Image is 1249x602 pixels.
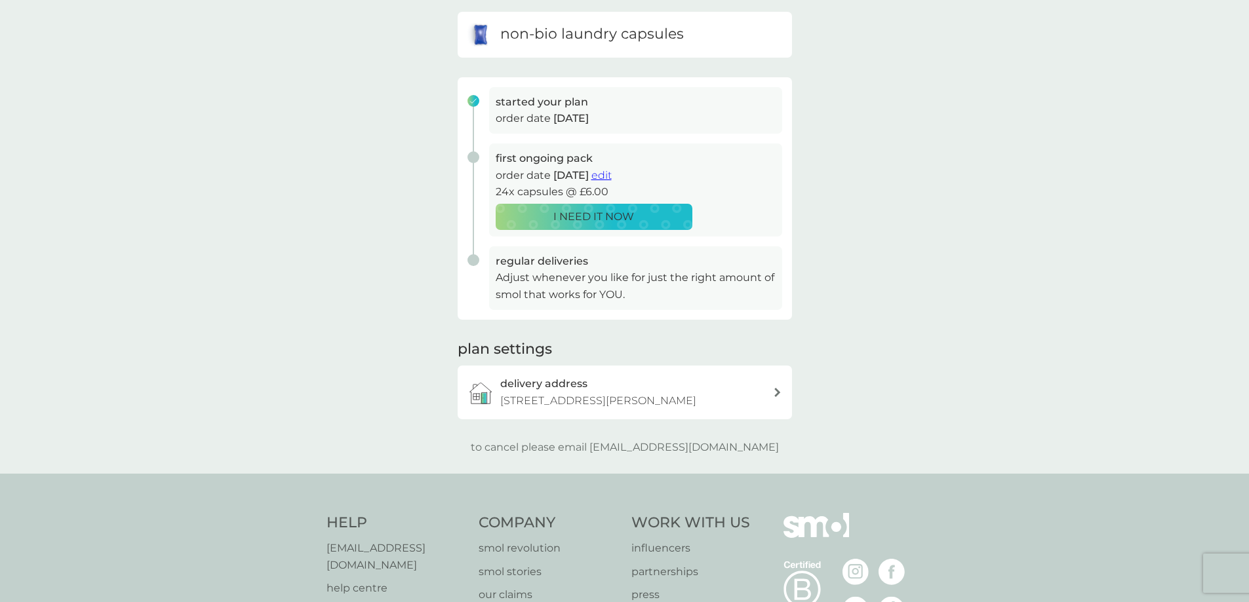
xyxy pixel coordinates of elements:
[553,169,589,181] span: [DATE]
[843,559,869,585] img: visit the smol Instagram page
[500,375,587,392] h3: delivery address
[631,563,750,580] a: partnerships
[327,580,466,597] a: help centre
[500,392,696,409] p: [STREET_ADDRESS][PERSON_NAME]
[467,22,494,48] img: non-bio laundry capsules
[458,366,792,419] a: delivery address[STREET_ADDRESS][PERSON_NAME]
[631,513,750,533] h4: Work With Us
[479,513,618,533] h4: Company
[591,169,612,181] span: edit
[458,339,552,360] h2: plan settings
[496,269,776,303] p: Adjust whenever you like for just the right amount of smol that works for YOU.
[783,513,849,557] img: smol
[496,204,692,230] button: I NEED IT NOW
[471,439,779,456] p: to cancel please email [EMAIL_ADDRESS][DOMAIN_NAME]
[631,540,750,557] a: influencers
[327,513,466,533] h4: Help
[327,540,466,573] a: [EMAIL_ADDRESS][DOMAIN_NAME]
[500,24,684,45] h6: non-bio laundry capsules
[496,167,776,184] p: order date
[479,563,618,580] a: smol stories
[496,150,776,167] h3: first ongoing pack
[879,559,905,585] img: visit the smol Facebook page
[553,112,589,124] span: [DATE]
[553,208,634,225] p: I NEED IT NOW
[479,540,618,557] a: smol revolution
[591,167,612,184] button: edit
[496,110,776,127] p: order date
[496,94,776,111] h3: started your plan
[496,183,776,200] p: 24x capsules @ £6.00
[496,253,776,270] h3: regular deliveries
